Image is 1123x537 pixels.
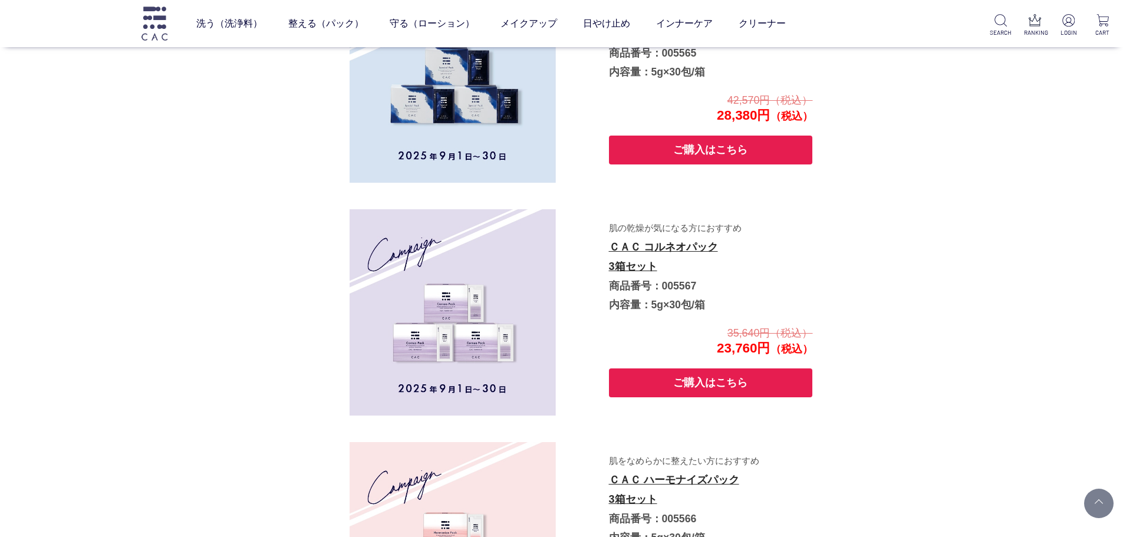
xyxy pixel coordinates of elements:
[1058,14,1079,37] a: LOGIN
[196,7,262,40] a: 洗う（洗浄料）
[1092,14,1114,37] a: CART
[500,7,557,40] a: メイクアップ
[609,136,813,164] button: ご購入はこちら
[390,7,475,40] a: 守る（ローション）
[609,241,718,272] a: ＣＡＣ コルネオパック3箱セット
[656,7,713,40] a: インナーケア
[608,92,813,124] p: 28,380円
[1024,14,1046,37] a: RANKING
[739,7,786,40] a: クリーナー
[350,209,556,416] img: 005567.jpg
[770,343,813,355] span: （税込）
[1058,28,1079,37] p: LOGIN
[609,218,812,314] p: 商品番号：005567 内容量：5g×30包/箱
[608,325,813,357] p: 23,760円
[727,94,813,106] span: 42,570円（税込）
[609,368,813,397] button: ご購入はこちら
[727,327,813,339] span: 35,640円（税込）
[609,474,739,505] a: ＣＡＣ ハーモナイズパック3箱セット
[609,456,759,475] span: 肌をなめらかに整えたい方におすすめ
[288,7,364,40] a: 整える（パック）
[140,6,169,40] img: logo
[990,28,1012,37] p: SEARCH
[583,7,630,40] a: 日やけ止め
[1092,28,1114,37] p: CART
[1024,28,1046,37] p: RANKING
[990,14,1012,37] a: SEARCH
[770,110,813,122] span: （税込）
[609,223,742,242] span: 肌の乾燥が気になる方におすすめ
